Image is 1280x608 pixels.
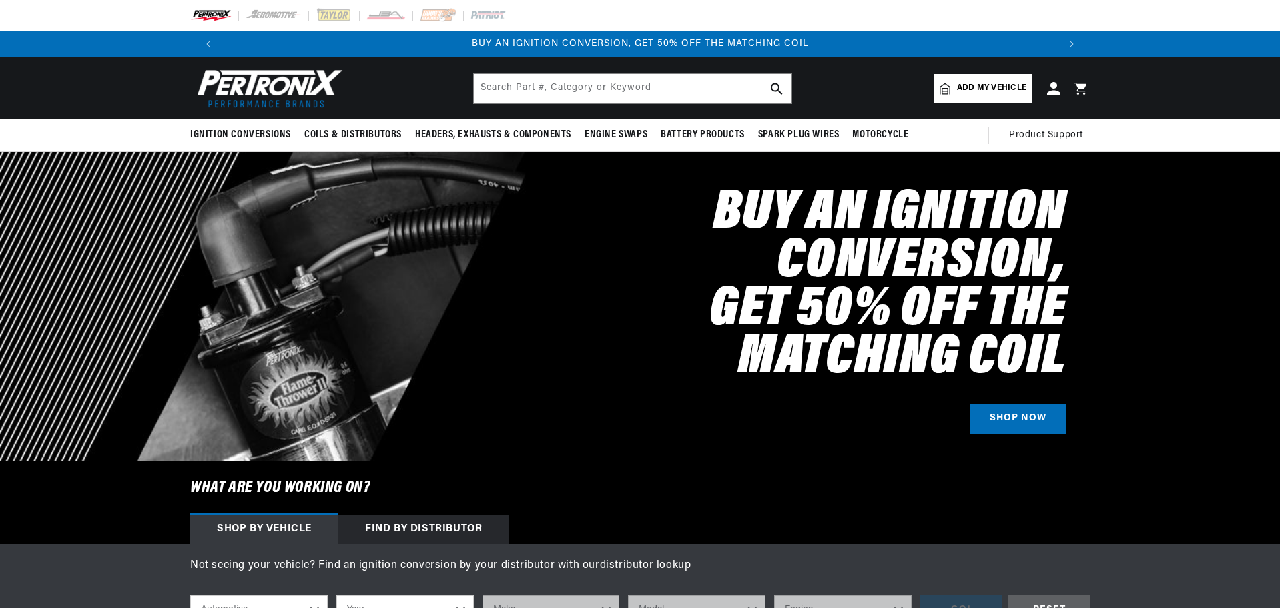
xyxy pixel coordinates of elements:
[1009,119,1090,151] summary: Product Support
[298,119,408,151] summary: Coils & Distributors
[474,74,791,103] input: Search Part #, Category or Keyword
[934,74,1032,103] a: Add my vehicle
[1058,31,1085,57] button: Translation missing: en.sections.announcements.next_announcement
[957,82,1026,95] span: Add my vehicle
[661,128,745,142] span: Battery Products
[195,31,222,57] button: Translation missing: en.sections.announcements.previous_announcement
[157,31,1123,57] slideshow-component: Translation missing: en.sections.announcements.announcement_bar
[190,128,291,142] span: Ignition Conversions
[222,37,1058,51] div: Announcement
[415,128,571,142] span: Headers, Exhausts & Components
[654,119,751,151] summary: Battery Products
[472,39,809,49] a: BUY AN IGNITION CONVERSION, GET 50% OFF THE MATCHING COIL
[190,557,1090,575] p: Not seeing your vehicle? Find an ignition conversion by your distributor with our
[846,119,915,151] summary: Motorcycle
[408,119,578,151] summary: Headers, Exhausts & Components
[157,461,1123,515] h6: What are you working on?
[190,119,298,151] summary: Ignition Conversions
[762,74,791,103] button: search button
[578,119,654,151] summary: Engine Swaps
[190,65,344,111] img: Pertronix
[970,404,1066,434] a: SHOP NOW
[1009,128,1083,143] span: Product Support
[585,128,647,142] span: Engine Swaps
[751,119,846,151] summary: Spark Plug Wires
[304,128,402,142] span: Coils & Distributors
[190,515,338,544] div: Shop by vehicle
[338,515,509,544] div: Find by Distributor
[758,128,840,142] span: Spark Plug Wires
[496,190,1066,382] h2: Buy an Ignition Conversion, Get 50% off the Matching Coil
[222,37,1058,51] div: 1 of 3
[600,560,691,571] a: distributor lookup
[852,128,908,142] span: Motorcycle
